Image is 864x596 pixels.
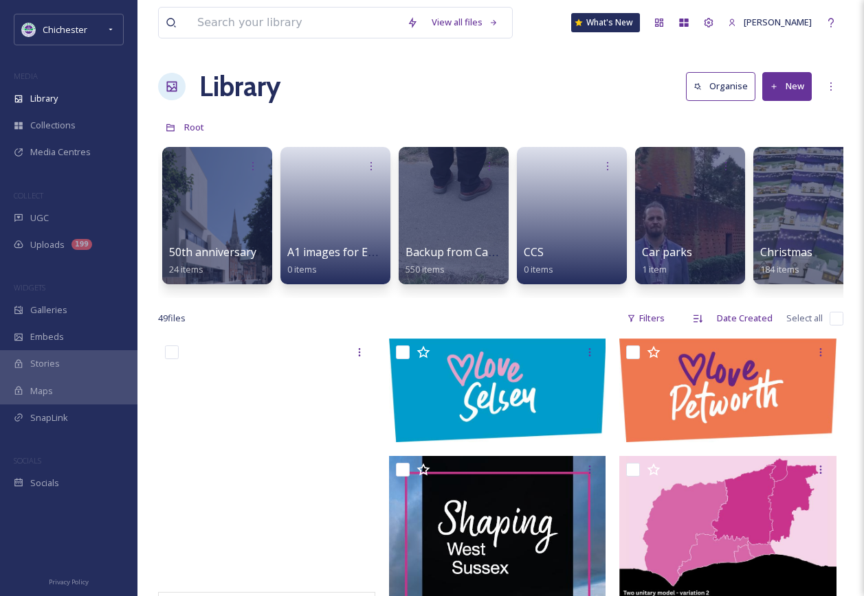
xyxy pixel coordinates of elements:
[760,246,812,275] a: Christmas184 items
[49,573,89,589] a: Privacy Policy
[184,119,204,135] a: Root
[169,246,256,275] a: 50th anniversary24 items
[30,119,76,132] span: Collections
[721,9,819,36] a: [PERSON_NAME]
[744,16,812,28] span: [PERSON_NAME]
[30,146,91,159] span: Media Centres
[760,244,812,260] span: Christmas
[22,23,36,36] img: Logo_of_Chichester_District_Council.png
[158,312,186,325] span: 49 file s
[287,246,411,275] a: A1 images for EPH walls0 items
[199,66,280,107] a: Library
[169,244,256,260] span: 50th anniversary
[760,263,799,275] span: 184 items
[184,121,204,133] span: Root
[287,263,317,275] span: 0 items
[406,263,445,275] span: 550 items
[642,244,692,260] span: Car parks
[14,71,38,81] span: MEDIA
[30,303,67,317] span: Galleries
[14,190,43,200] span: COLLECT
[30,477,59,490] span: Socials
[425,9,505,36] a: View all files
[642,263,667,275] span: 1 item
[710,305,779,332] div: Date Created
[524,246,553,275] a: CCS0 items
[620,305,672,332] div: Filters
[43,23,87,36] span: Chichester
[14,282,45,293] span: WIDGETS
[30,92,58,105] span: Library
[30,357,60,370] span: Stories
[524,263,553,275] span: 0 items
[571,13,640,32] a: What's New
[406,246,515,275] a: Backup from Camera550 items
[619,339,837,442] img: LovePetworth-RGB.jpg
[30,385,53,398] span: Maps
[190,8,400,38] input: Search your library
[30,330,64,343] span: Embeds
[14,455,41,466] span: SOCIALS
[389,339,606,442] img: LoveSelsey-RGB.jpg
[71,239,92,250] div: 199
[49,577,89,586] span: Privacy Policy
[30,211,49,225] span: UGC
[762,72,812,100] button: New
[686,72,755,100] button: Organise
[686,72,762,100] a: Organise
[287,244,411,260] span: A1 images for EPH walls
[30,238,65,251] span: Uploads
[169,263,203,275] span: 24 items
[524,244,544,260] span: CCS
[406,244,515,260] span: Backup from Camera
[642,246,692,275] a: Car parks1 item
[30,411,68,424] span: SnapLink
[786,312,823,325] span: Select all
